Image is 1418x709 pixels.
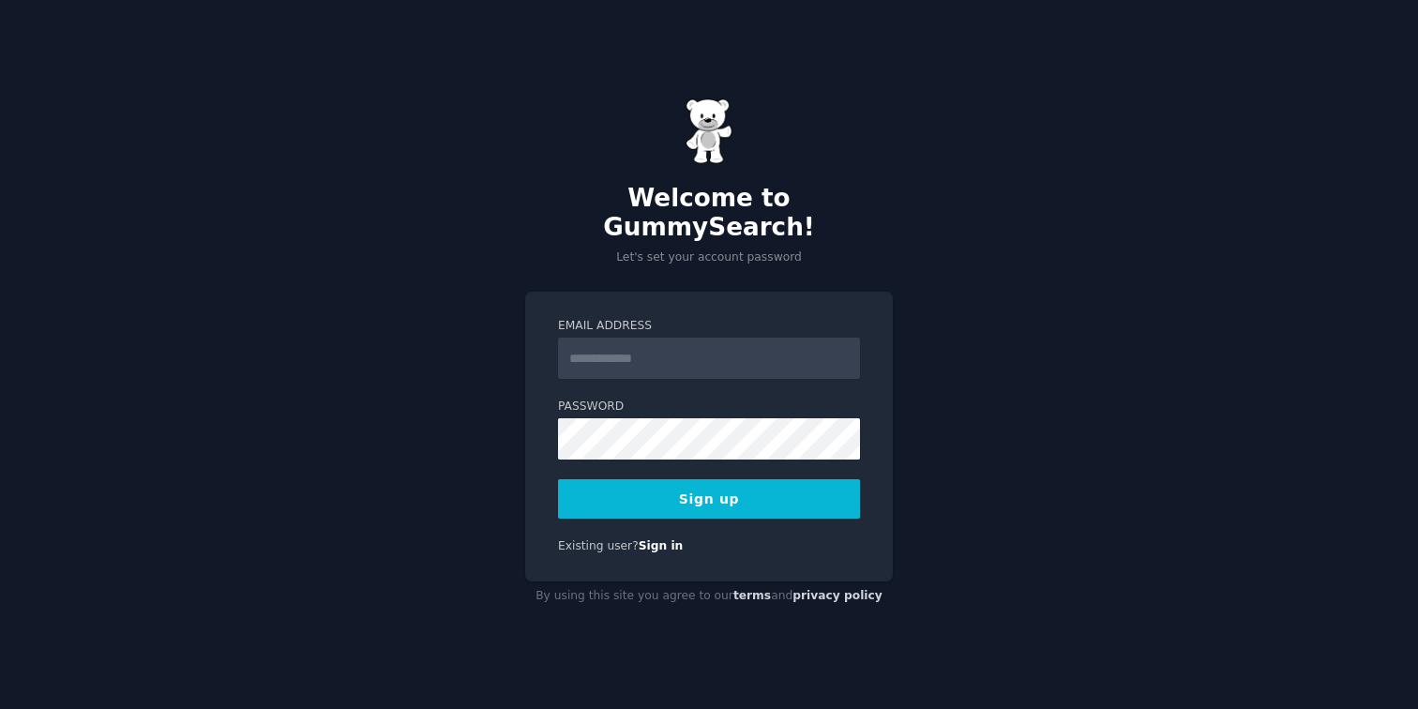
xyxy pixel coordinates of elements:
a: terms [733,589,771,602]
a: Sign in [639,539,684,552]
span: Existing user? [558,539,639,552]
label: Password [558,399,860,415]
h2: Welcome to GummySearch! [525,184,893,243]
label: Email Address [558,318,860,335]
button: Sign up [558,479,860,519]
img: Gummy Bear [686,98,732,164]
a: privacy policy [792,589,882,602]
div: By using this site you agree to our and [525,581,893,611]
p: Let's set your account password [525,249,893,266]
